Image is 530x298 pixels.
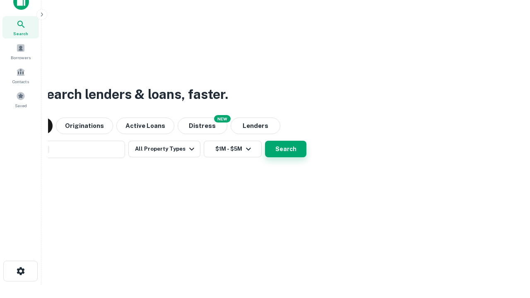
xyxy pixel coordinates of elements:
div: NEW [214,115,231,123]
iframe: Chat Widget [489,232,530,272]
button: $1M - $5M [204,141,262,157]
span: Search [13,30,28,37]
button: Active Loans [116,118,174,134]
button: All Property Types [128,141,200,157]
button: Originations [56,118,113,134]
span: Saved [15,102,27,109]
button: Search distressed loans with lien and other non-mortgage details. [178,118,227,134]
button: Lenders [231,118,280,134]
button: Search [265,141,306,157]
h3: Search lenders & loans, faster. [38,84,228,104]
a: Saved [2,88,39,111]
a: Contacts [2,64,39,87]
a: Search [2,16,39,38]
span: Borrowers [11,54,31,61]
a: Borrowers [2,40,39,62]
span: Contacts [12,78,29,85]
